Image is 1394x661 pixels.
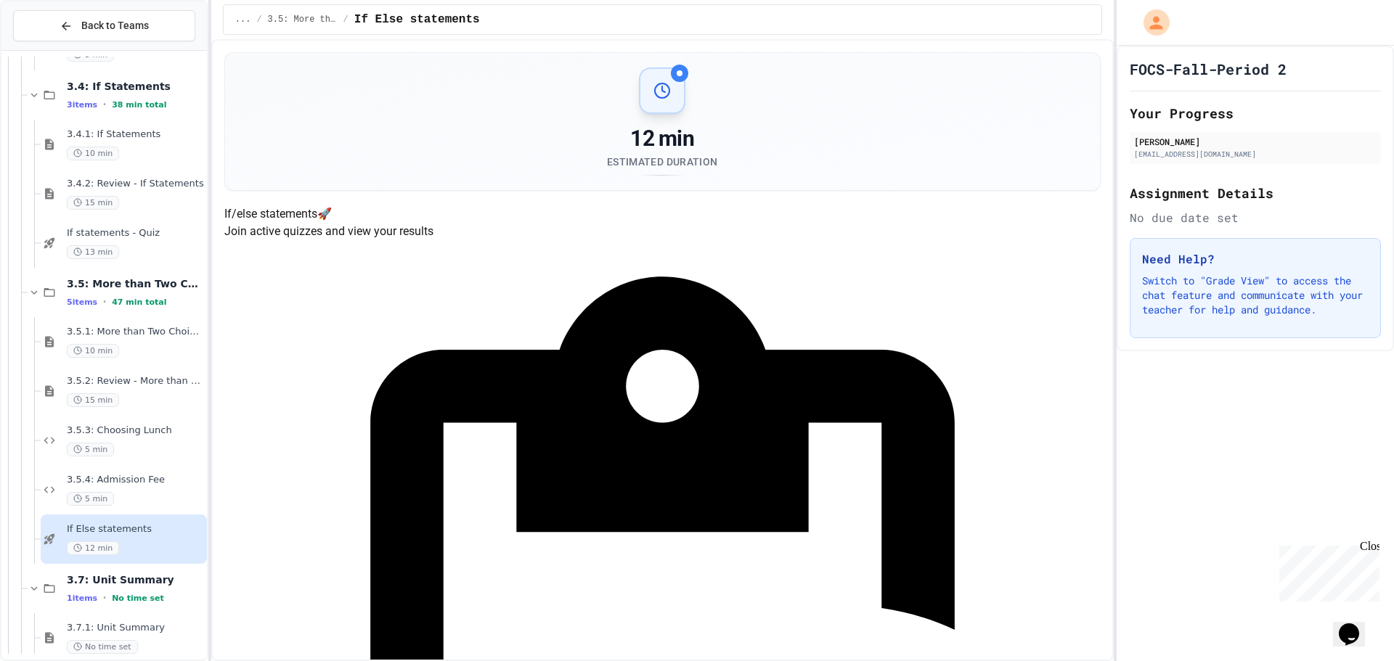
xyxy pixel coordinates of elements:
[81,18,149,33] span: Back to Teams
[67,594,97,603] span: 1 items
[1134,149,1377,160] div: [EMAIL_ADDRESS][DOMAIN_NAME]
[112,297,166,307] span: 47 min total
[67,297,97,307] span: 5 items
[112,100,166,110] span: 38 min total
[103,592,106,604] span: •
[67,375,204,387] span: 3.5.2: Review - More than Two Choices
[1130,209,1381,226] div: No due date set
[67,424,204,437] span: 3.5.3: Choosing Lunch
[112,594,164,603] span: No time set
[1142,274,1369,317] p: Switch to "Grade View" to access the chat feature and communicate with your teacher for help and ...
[67,492,114,506] span: 5 min
[67,622,204,634] span: 3.7.1: Unit Summary
[354,11,480,28] span: If Else statements
[6,6,100,92] div: Chat with us now!Close
[1273,540,1379,602] iframe: chat widget
[67,128,204,141] span: 3.4.1: If Statements
[1130,103,1381,123] h2: Your Progress
[1130,183,1381,203] h2: Assignment Details
[607,126,717,152] div: 12 min
[67,147,119,160] span: 10 min
[1128,6,1173,39] div: My Account
[1134,135,1377,148] div: [PERSON_NAME]
[67,393,119,407] span: 15 min
[103,296,106,308] span: •
[67,178,204,190] span: 3.4.2: Review - If Statements
[67,80,204,93] span: 3.4: If Statements
[224,205,1101,223] h4: If/else statements 🚀
[224,223,1101,240] p: Join active quizzes and view your results
[268,14,338,25] span: 3.5: More than Two Choices
[1142,250,1369,268] h3: Need Help?
[235,14,251,25] span: ...
[67,100,97,110] span: 3 items
[67,573,204,586] span: 3.7: Unit Summary
[67,326,204,338] span: 3.5.1: More than Two Choices
[13,10,195,41] button: Back to Teams
[1333,603,1379,646] iframe: chat widget
[103,99,106,110] span: •
[607,155,717,169] div: Estimated Duration
[67,474,204,486] span: 3.5.4: Admission Fee
[256,14,261,25] span: /
[67,443,114,456] span: 5 min
[67,196,119,210] span: 15 min
[67,640,138,654] span: No time set
[67,227,204,239] span: If statements - Quiz
[67,245,119,259] span: 13 min
[67,523,204,535] span: If Else statements
[343,14,348,25] span: /
[67,277,204,290] span: 3.5: More than Two Choices
[67,541,119,555] span: 12 min
[1130,59,1287,79] h1: FOCS-Fall-Period 2
[67,344,119,358] span: 10 min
